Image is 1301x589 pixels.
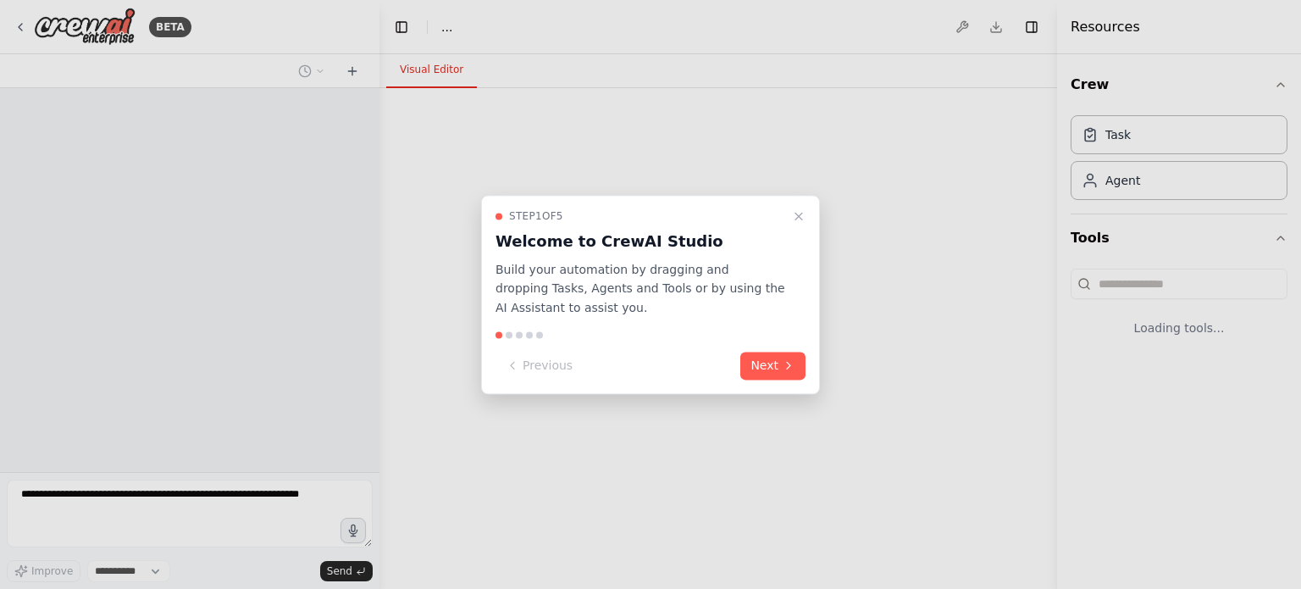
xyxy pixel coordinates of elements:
button: Close walkthrough [789,206,809,226]
button: Hide left sidebar [390,15,413,39]
h3: Welcome to CrewAI Studio [495,230,785,253]
span: Step 1 of 5 [509,209,563,223]
p: Build your automation by dragging and dropping Tasks, Agents and Tools or by using the AI Assista... [495,260,785,318]
button: Previous [495,352,583,380]
button: Next [740,352,806,380]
